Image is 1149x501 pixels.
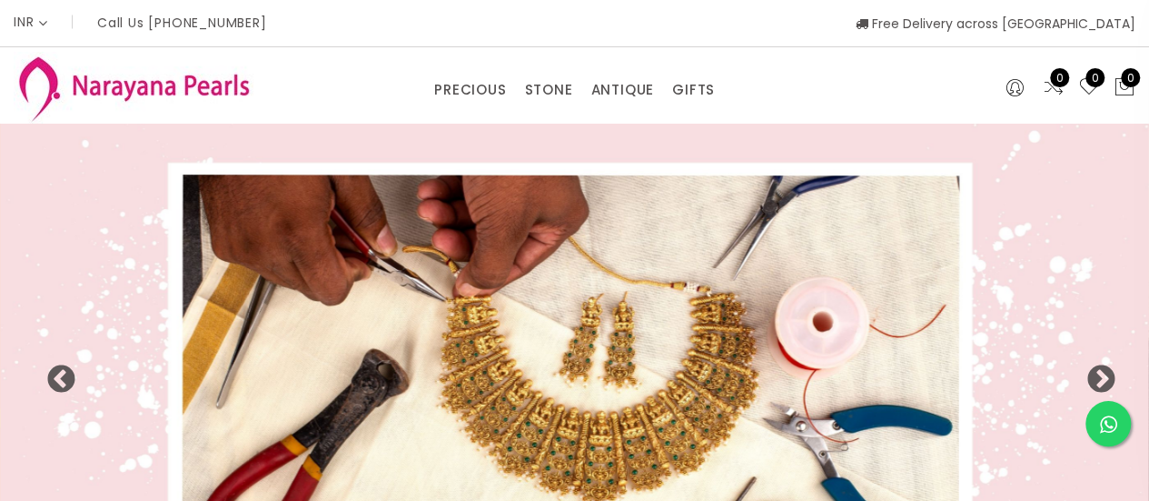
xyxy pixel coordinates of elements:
a: STONE [524,76,572,104]
button: 0 [1114,76,1135,100]
button: Next [1085,365,1104,383]
a: PRECIOUS [434,76,506,104]
a: GIFTS [672,76,715,104]
a: 0 [1043,76,1065,100]
span: Free Delivery across [GEOGRAPHIC_DATA] [856,15,1135,33]
a: ANTIQUE [590,76,654,104]
a: 0 [1078,76,1100,100]
span: 0 [1121,68,1140,87]
button: Previous [45,365,64,383]
span: 0 [1050,68,1069,87]
span: 0 [1085,68,1104,87]
p: Call Us [PHONE_NUMBER] [97,16,267,29]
